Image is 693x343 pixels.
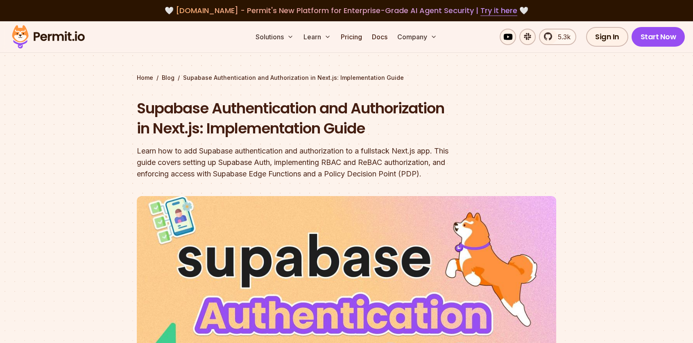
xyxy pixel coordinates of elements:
[337,29,365,45] a: Pricing
[162,74,174,82] a: Blog
[137,145,451,180] div: Learn how to add Supabase authentication and authorization to a fullstack Next.js app. This guide...
[632,27,685,47] a: Start Now
[137,98,451,139] h1: Supabase Authentication and Authorization in Next.js: Implementation Guide
[553,32,571,42] span: 5.3k
[480,5,517,16] a: Try it here
[20,5,673,16] div: 🤍 🤍
[137,74,153,82] a: Home
[539,29,576,45] a: 5.3k
[369,29,391,45] a: Docs
[8,23,88,51] img: Permit logo
[300,29,334,45] button: Learn
[252,29,297,45] button: Solutions
[394,29,440,45] button: Company
[176,5,517,16] span: [DOMAIN_NAME] - Permit's New Platform for Enterprise-Grade AI Agent Security |
[137,74,556,82] div: / /
[586,27,628,47] a: Sign In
